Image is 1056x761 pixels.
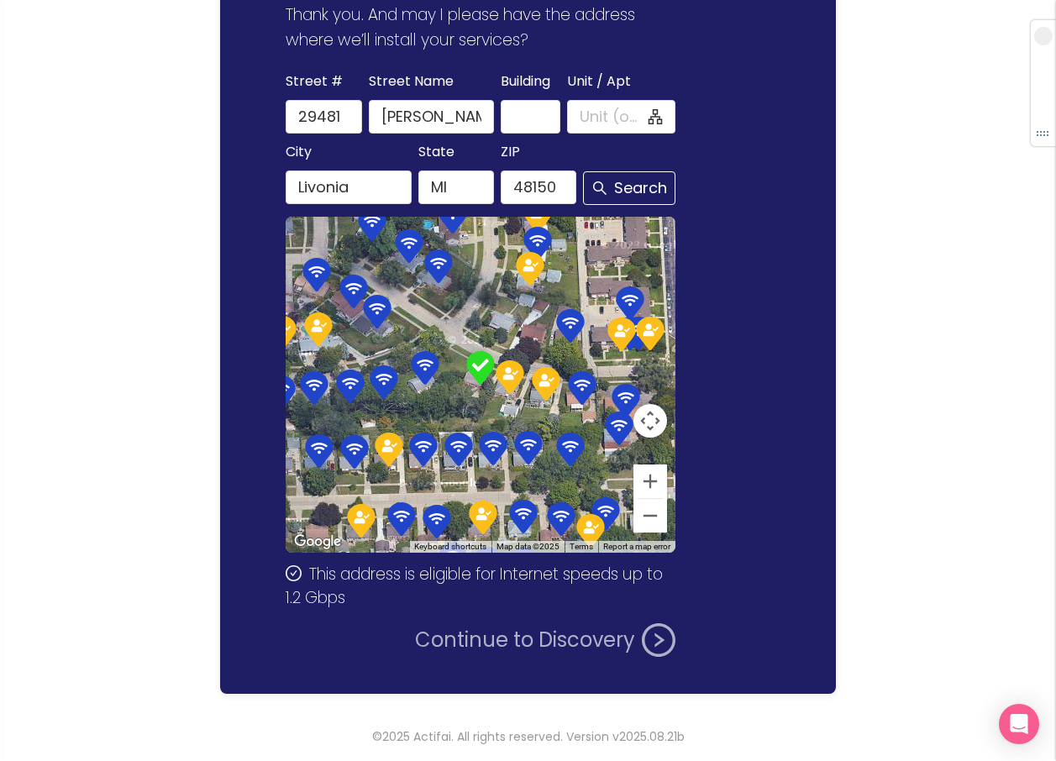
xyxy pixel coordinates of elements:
[501,140,520,164] span: ZIP
[286,3,682,53] p: Thank you. And may I please have the address where we’ll install your services?
[369,100,494,134] input: Robert Dr
[648,109,663,124] span: apartment
[999,704,1039,744] div: Open Intercom Messenger
[286,563,662,609] span: This address is eligible for Internet speeds up to 1.2 Gbps
[286,100,361,134] input: 29481
[580,105,645,129] input: Unit (optional)
[633,464,667,498] button: Zoom in
[496,542,560,551] span: Map data ©2025
[286,140,312,164] span: City
[369,70,454,93] span: Street Name
[501,171,576,204] input: 48150
[570,542,593,551] a: Terms (opens in new tab)
[290,531,345,553] a: Open this area in Google Maps (opens a new window)
[414,541,486,553] button: Keyboard shortcuts
[418,171,494,204] input: MI
[286,70,343,93] span: Street #
[583,171,675,205] button: Search
[415,623,675,657] button: Continue to Discovery
[501,70,550,93] span: Building
[290,531,345,553] img: Google
[567,70,631,93] span: Unit / Apt
[633,404,667,438] button: Map camera controls
[603,542,670,551] a: Report a map error
[286,565,302,581] span: check-circle
[286,171,411,204] input: Livonia
[633,499,667,533] button: Zoom out
[418,140,454,164] span: State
